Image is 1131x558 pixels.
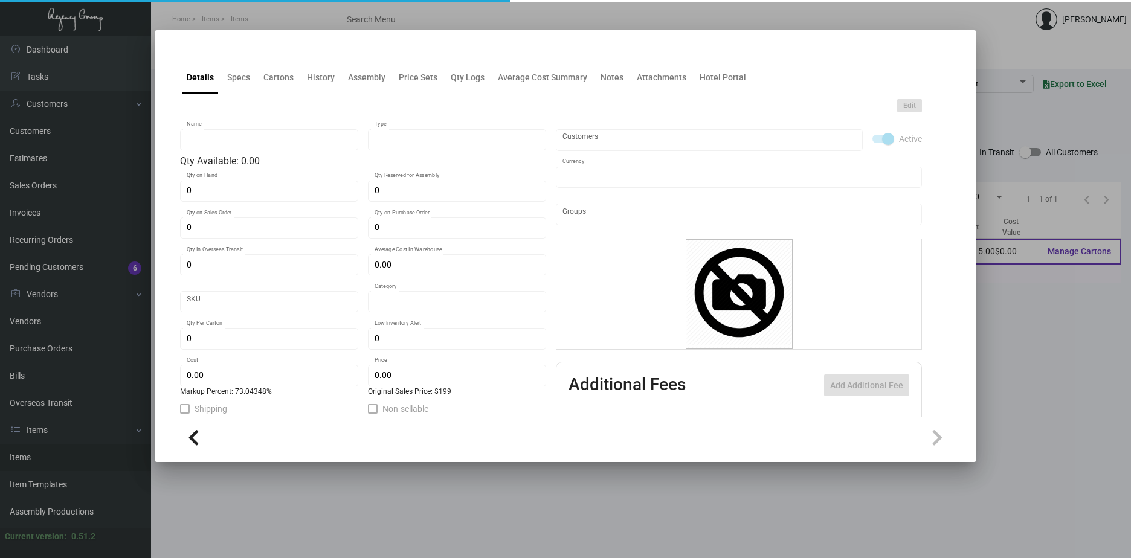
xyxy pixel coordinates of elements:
[195,402,227,416] span: Shipping
[562,210,916,219] input: Add new..
[840,411,895,432] th: Price type
[605,411,741,432] th: Type
[601,71,623,84] div: Notes
[382,402,428,416] span: Non-sellable
[569,411,606,432] th: Active
[451,71,485,84] div: Qty Logs
[903,101,916,111] span: Edit
[791,411,840,432] th: Price
[5,530,66,543] div: Current version:
[830,380,903,390] span: Add Additional Fee
[71,530,95,543] div: 0.51.2
[180,154,546,168] div: Qty Available: 0.00
[307,71,335,84] div: History
[569,374,686,396] h2: Additional Fees
[700,71,746,84] div: Hotel Portal
[897,99,922,112] button: Edit
[263,71,294,84] div: Cartons
[227,71,250,84] div: Specs
[348,71,385,84] div: Assembly
[498,71,587,84] div: Average Cost Summary
[562,135,857,145] input: Add new..
[741,411,790,432] th: Cost
[899,132,922,146] span: Active
[399,71,437,84] div: Price Sets
[637,71,686,84] div: Attachments
[187,71,214,84] div: Details
[824,374,909,396] button: Add Additional Fee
